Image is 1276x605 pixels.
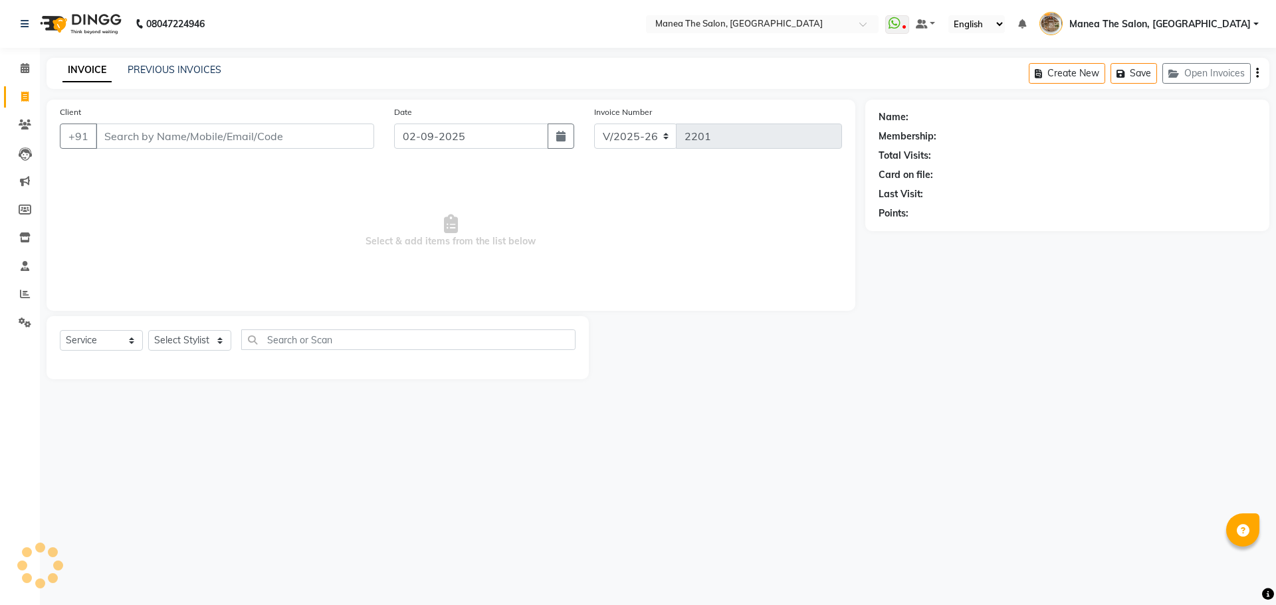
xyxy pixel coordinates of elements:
[1039,12,1063,35] img: Manea The Salon, Kanuru
[60,106,81,118] label: Client
[62,58,112,82] a: INVOICE
[146,5,205,43] b: 08047224946
[128,64,221,76] a: PREVIOUS INVOICES
[879,187,923,201] div: Last Visit:
[241,329,576,350] input: Search or Scan
[879,110,908,124] div: Name:
[879,207,908,220] div: Points:
[1069,17,1251,31] span: Manea The Salon, [GEOGRAPHIC_DATA]
[594,106,652,118] label: Invoice Number
[394,106,412,118] label: Date
[1029,63,1105,84] button: Create New
[1111,63,1157,84] button: Save
[879,149,931,163] div: Total Visits:
[879,168,933,182] div: Card on file:
[60,165,842,298] span: Select & add items from the list below
[34,5,125,43] img: logo
[96,124,374,149] input: Search by Name/Mobile/Email/Code
[1220,552,1263,592] iframe: chat widget
[879,130,936,143] div: Membership:
[1162,63,1251,84] button: Open Invoices
[60,124,97,149] button: +91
